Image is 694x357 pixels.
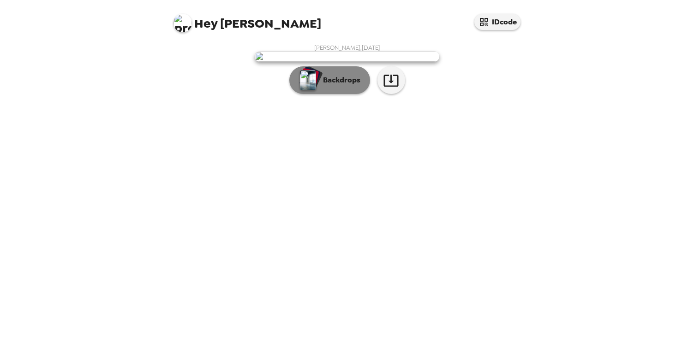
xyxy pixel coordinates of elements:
[314,44,380,52] span: [PERSON_NAME] , [DATE]
[289,66,370,94] button: Backdrops
[255,52,439,62] img: user
[474,14,520,30] button: IDcode
[173,14,192,32] img: profile pic
[318,75,360,86] p: Backdrops
[194,15,217,32] span: Hey
[173,9,321,30] span: [PERSON_NAME]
